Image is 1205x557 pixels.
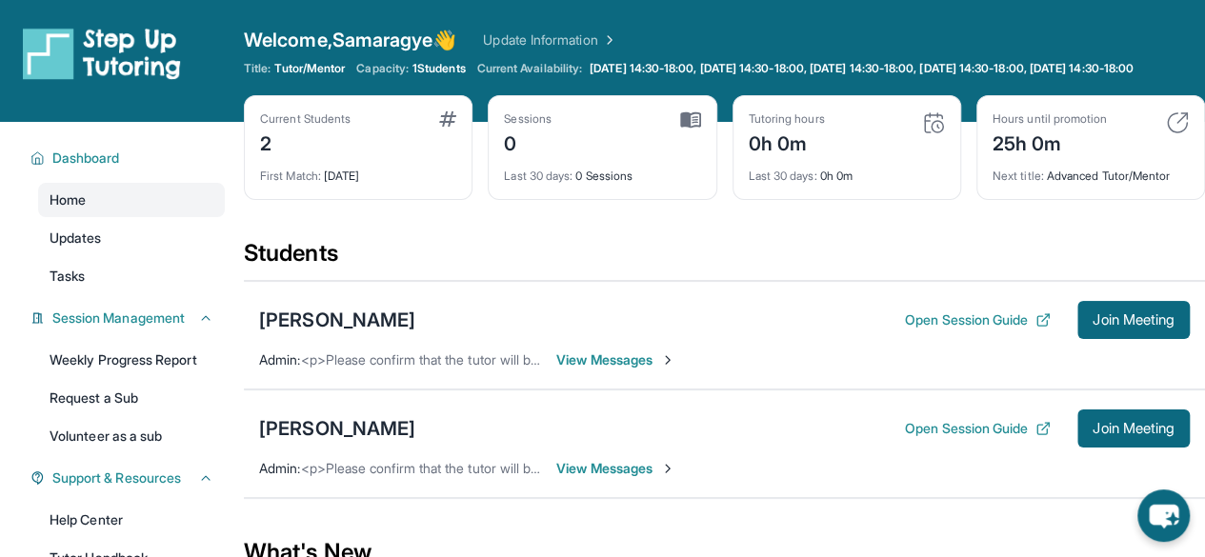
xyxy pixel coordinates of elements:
[38,419,225,453] a: Volunteer as a sub
[905,310,1051,329] button: Open Session Guide
[1137,489,1190,542] button: chat-button
[260,169,321,183] span: First Match :
[504,127,552,157] div: 0
[1093,423,1175,434] span: Join Meeting
[993,127,1107,157] div: 25h 0m
[244,238,1205,280] div: Students
[300,351,988,368] span: <p>Please confirm that the tutor will be able to attend your first assigned meeting time before j...
[1077,301,1190,339] button: Join Meeting
[274,61,345,76] span: Tutor/Mentor
[38,221,225,255] a: Updates
[259,460,300,476] span: Admin :
[586,61,1137,76] a: [DATE] 14:30-18:00, [DATE] 14:30-18:00, [DATE] 14:30-18:00, [DATE] 14:30-18:00, [DATE] 14:30-18:00
[259,307,415,333] div: [PERSON_NAME]
[50,267,85,286] span: Tasks
[38,381,225,415] a: Request a Sub
[749,157,945,184] div: 0h 0m
[993,111,1107,127] div: Hours until promotion
[38,183,225,217] a: Home
[439,111,456,127] img: card
[50,229,102,248] span: Updates
[260,157,456,184] div: [DATE]
[504,157,700,184] div: 0 Sessions
[477,61,582,76] span: Current Availability:
[38,259,225,293] a: Tasks
[993,157,1189,184] div: Advanced Tutor/Mentor
[598,30,617,50] img: Chevron Right
[38,503,225,537] a: Help Center
[260,127,351,157] div: 2
[556,350,675,369] span: View Messages
[504,169,572,183] span: Last 30 days :
[45,149,213,168] button: Dashboard
[905,419,1051,438] button: Open Session Guide
[52,308,185,328] span: Session Management
[922,111,945,134] img: card
[244,61,271,76] span: Title:
[300,460,988,476] span: <p>Please confirm that the tutor will be able to attend your first assigned meeting time before j...
[356,61,409,76] span: Capacity:
[52,468,181,487] span: Support & Resources
[259,415,415,442] div: [PERSON_NAME]
[412,61,466,76] span: 1 Students
[556,459,675,478] span: View Messages
[1166,111,1189,134] img: card
[504,111,552,127] div: Sessions
[993,169,1044,183] span: Next title :
[749,111,825,127] div: Tutoring hours
[45,308,213,328] button: Session Management
[23,27,181,80] img: logo
[660,352,675,368] img: Chevron-Right
[244,27,456,53] span: Welcome, Samaragye 👋
[260,111,351,127] div: Current Students
[660,461,675,476] img: Chevron-Right
[45,468,213,487] button: Support & Resources
[1077,409,1190,448] button: Join Meeting
[749,169,817,183] span: Last 30 days :
[38,343,225,377] a: Weekly Progress Report
[50,190,86,209] span: Home
[590,61,1134,76] span: [DATE] 14:30-18:00, [DATE] 14:30-18:00, [DATE] 14:30-18:00, [DATE] 14:30-18:00, [DATE] 14:30-18:00
[1093,314,1175,326] span: Join Meeting
[483,30,616,50] a: Update Information
[749,127,825,157] div: 0h 0m
[52,149,120,168] span: Dashboard
[259,351,300,368] span: Admin :
[680,111,701,129] img: card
